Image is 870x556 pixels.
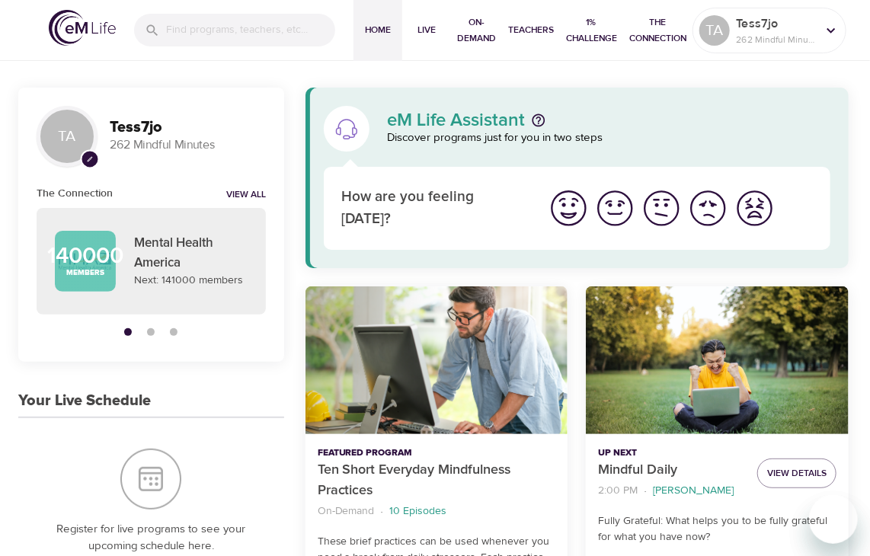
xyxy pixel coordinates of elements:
span: The Connection [629,14,686,46]
span: Home [360,22,396,38]
p: Tess7jo [736,14,817,33]
span: On-Demand [457,14,496,46]
h3: Tess7jo [110,119,266,136]
p: Up Next [598,446,745,460]
p: Mental Health America [134,234,248,273]
p: 2:00 PM [598,483,638,499]
button: I'm feeling ok [638,185,685,232]
span: 1% Challenge [566,14,617,46]
p: On-Demand [318,503,375,519]
button: View Details [757,459,836,488]
button: I'm feeling good [592,185,638,232]
nav: breadcrumb [318,501,556,522]
p: Ten Short Everyday Mindfulness Practices [318,460,556,501]
iframe: Button to launch messaging window [809,495,858,544]
img: ok [641,187,683,229]
p: eM Life Assistant [388,111,526,129]
a: View all notifications [226,189,266,202]
p: Mindful Daily [598,460,745,481]
button: Ten Short Everyday Mindfulness Practices [305,286,568,434]
img: Your Live Schedule [120,449,181,510]
p: 10 Episodes [390,503,447,519]
span: View Details [767,465,827,481]
p: 140000 [47,244,123,267]
p: Fully Grateful: What helps you to be fully grateful for what you have now? [598,513,836,545]
img: bad [687,187,729,229]
button: Mindful Daily [586,286,849,434]
img: good [594,187,636,229]
p: [PERSON_NAME] [653,483,734,499]
span: Teachers [508,22,554,38]
span: Live [408,22,445,38]
nav: breadcrumb [598,481,745,501]
p: 262 Mindful Minutes [736,33,817,46]
button: I'm feeling bad [685,185,731,232]
img: logo [49,10,116,46]
p: Members [66,267,104,279]
img: great [548,187,590,229]
p: Register for live programs to see your upcoming schedule here. [49,521,254,555]
div: TA [37,106,98,167]
p: How are you feeling [DATE]? [342,187,527,230]
img: eM Life Assistant [334,117,359,141]
p: Discover programs just for you in two steps [388,129,830,147]
p: Next: 141000 members [134,273,248,289]
h6: The Connection [37,185,113,202]
li: · [381,501,384,522]
div: TA [699,15,730,46]
button: I'm feeling worst [731,185,778,232]
button: I'm feeling great [545,185,592,232]
li: · [644,481,647,501]
p: Featured Program [318,446,556,460]
h3: Your Live Schedule [18,392,151,410]
img: worst [734,187,776,229]
input: Find programs, teachers, etc... [166,14,335,46]
p: 262 Mindful Minutes [110,136,266,154]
